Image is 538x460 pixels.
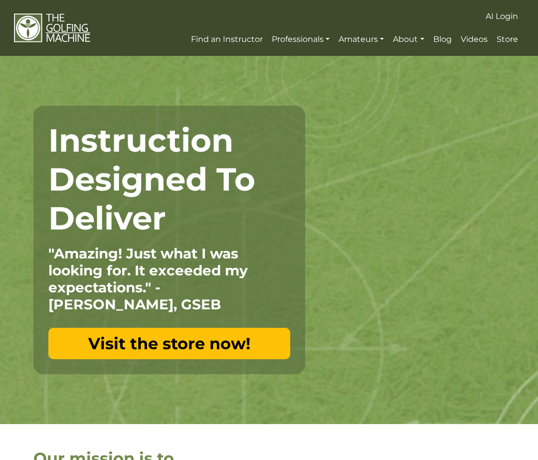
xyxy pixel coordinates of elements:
a: About [390,30,426,48]
a: Store [494,30,521,48]
a: Amateurs [336,30,386,48]
img: The Golfing Machine [14,13,91,42]
p: "Amazing! Just what I was looking for. It exceeded my expectations." - [PERSON_NAME], GSEB [48,245,290,313]
span: Blog [433,34,452,44]
a: Videos [458,30,490,48]
h1: Instruction Designed To Deliver [48,121,290,237]
a: AI Login [483,7,521,25]
a: Find an Instructor [188,30,265,48]
span: Find an Instructor [191,34,263,44]
a: Professionals [269,30,332,48]
a: Visit the store now! [48,328,290,359]
span: Videos [461,34,488,44]
span: Store [497,34,518,44]
a: Blog [431,30,454,48]
span: AI Login [486,11,518,21]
